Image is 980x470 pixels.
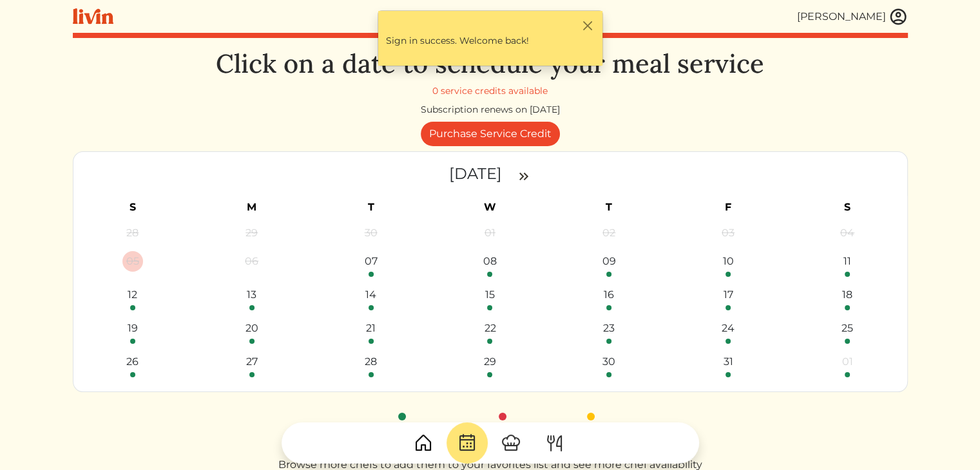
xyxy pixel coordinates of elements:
a: 26 [77,352,189,377]
a: 15 [434,285,546,310]
a: 08 [434,251,546,277]
img: user_account-e6e16d2ec92f44fc35f99ef0dc9cddf60790bfa021a6ecb1c896eb5d2907b31c.svg [889,7,908,26]
img: CalendarDots-5bcf9d9080389f2a281d69619e1c85352834be518fbc73d9501aef674afc0d57.svg [457,433,477,453]
div: 09 [599,251,619,272]
div: 30 [361,223,381,243]
a: 25 [792,318,903,344]
a: 24 [673,318,784,344]
div: 15 [479,285,500,305]
div: 11 [837,251,858,272]
div: 21 [361,318,381,339]
div: 04 [837,223,858,243]
a: 10 [673,251,784,277]
div: 08 [479,251,500,272]
div: 10 [718,251,738,272]
div: 29 [479,352,500,372]
div: 0 service credits available [432,84,548,98]
div: 17 [718,285,738,305]
div: 13 [242,285,262,305]
div: 12 [122,285,143,305]
a: 07 [315,251,427,277]
a: 16 [553,285,665,310]
div: 22 [479,318,500,339]
button: Close [581,19,595,32]
div: 07 [361,251,381,272]
a: 14 [315,285,427,310]
img: livin-logo-a0d97d1a881af30f6274990eb6222085a2533c92bbd1e4f22c21b4f0d0e3210c.svg [73,8,113,24]
a: 13 [196,285,307,310]
div: [PERSON_NAME] [797,9,886,24]
div: 31 [718,352,738,372]
a: 12 [77,285,189,310]
p: Sign in success. Welcome back! [386,34,595,48]
a: 27 [196,352,307,377]
a: [DATE] [449,164,506,183]
div: 28 [122,223,143,243]
a: 01 [792,352,903,377]
div: 06 [242,251,262,272]
th: T [311,196,430,219]
th: S [73,196,193,219]
div: 20 [242,318,262,339]
th: M [192,196,311,219]
a: 29 [434,352,546,377]
div: 14 [361,285,381,305]
div: 30 [599,352,619,372]
a: Purchase Service Credit [421,122,560,146]
a: 22 [434,318,546,344]
a: 28 [315,352,427,377]
div: 01 [479,223,500,243]
a: 17 [673,285,784,310]
a: 31 [673,352,784,377]
div: 16 [599,285,619,305]
th: F [669,196,788,219]
div: 05 [122,251,143,272]
a: 11 [792,251,903,277]
div: 23 [599,318,619,339]
div: 03 [718,223,738,243]
h1: Click on a date to schedule your meal service [216,48,764,79]
div: 02 [599,223,619,243]
img: double_arrow_right-997dabdd2eccb76564fe50414fa626925505af7f86338824324e960bc414e1a4.svg [516,169,532,184]
th: T [550,196,669,219]
div: 28 [361,352,381,372]
a: 09 [553,251,665,277]
a: 19 [77,318,189,344]
th: W [430,196,550,219]
a: 20 [196,318,307,344]
img: House-9bf13187bcbb5817f509fe5e7408150f90897510c4275e13d0d5fca38e0b5951.svg [413,433,434,453]
a: 21 [315,318,427,344]
a: 23 [553,318,665,344]
div: 01 [837,352,858,372]
div: 26 [122,352,143,372]
img: ForkKnife-55491504ffdb50bab0c1e09e7649658475375261d09fd45db06cec23bce548bf.svg [544,433,565,453]
div: 27 [242,352,262,372]
time: [DATE] [449,164,502,183]
div: Subscription renews on [DATE] [421,103,560,117]
a: 18 [792,285,903,310]
a: 30 [553,352,665,377]
div: 24 [718,318,738,339]
div: 25 [837,318,858,339]
img: ChefHat-a374fb509e4f37eb0702ca99f5f64f3b6956810f32a249b33092029f8484b388.svg [501,433,521,453]
th: S [788,196,907,219]
div: 18 [837,285,858,305]
div: 29 [242,223,262,243]
div: 19 [122,318,143,339]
